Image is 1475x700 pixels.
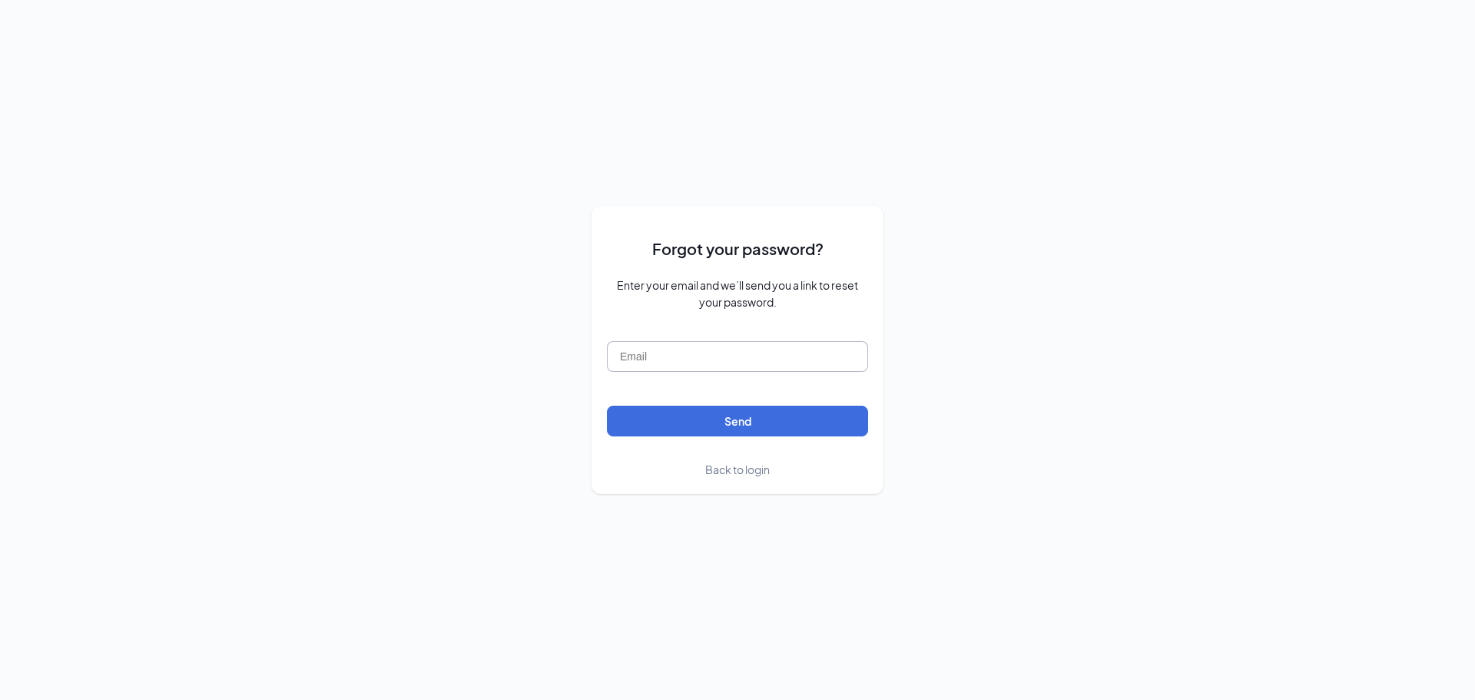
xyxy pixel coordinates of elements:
[607,277,868,310] span: Enter your email and we’ll send you a link to reset your password.
[607,341,868,372] input: Email
[705,463,770,476] span: Back to login
[607,406,868,436] button: Send
[705,461,770,479] a: Back to login
[652,237,824,260] span: Forgot your password?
